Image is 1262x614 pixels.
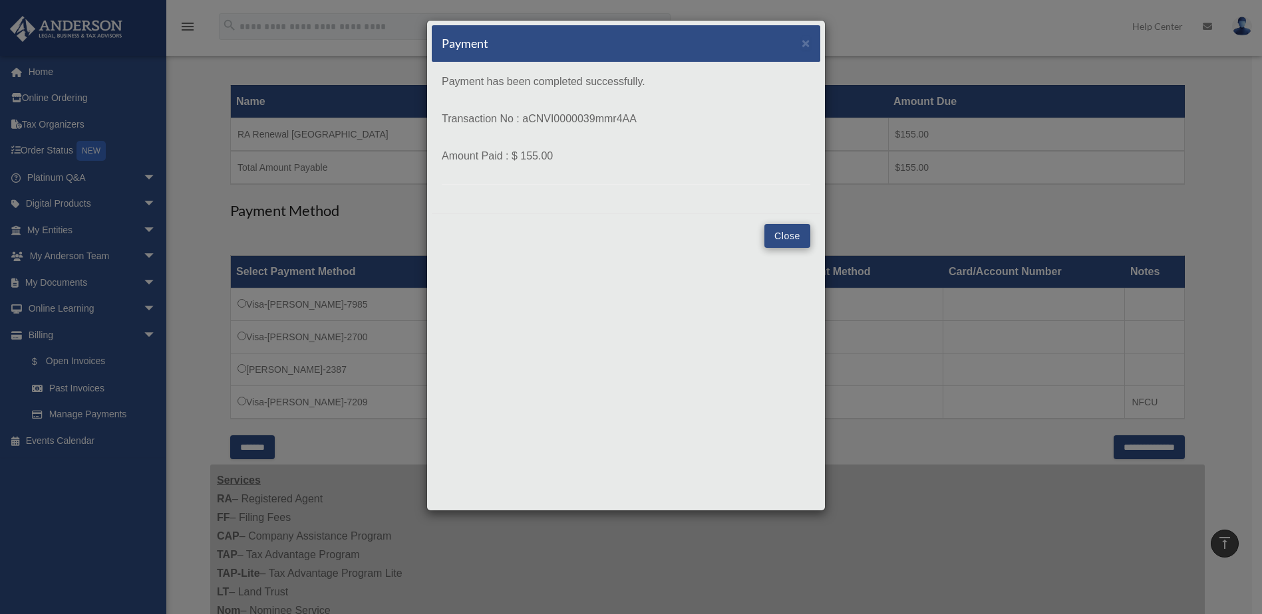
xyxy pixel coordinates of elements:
button: Close [764,224,810,248]
h5: Payment [442,35,488,52]
span: × [802,35,810,51]
p: Amount Paid : $ 155.00 [442,147,810,165]
p: Payment has been completed successfully. [442,72,810,91]
button: Close [802,36,810,50]
p: Transaction No : aCNVI0000039mmr4AA [442,110,810,128]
